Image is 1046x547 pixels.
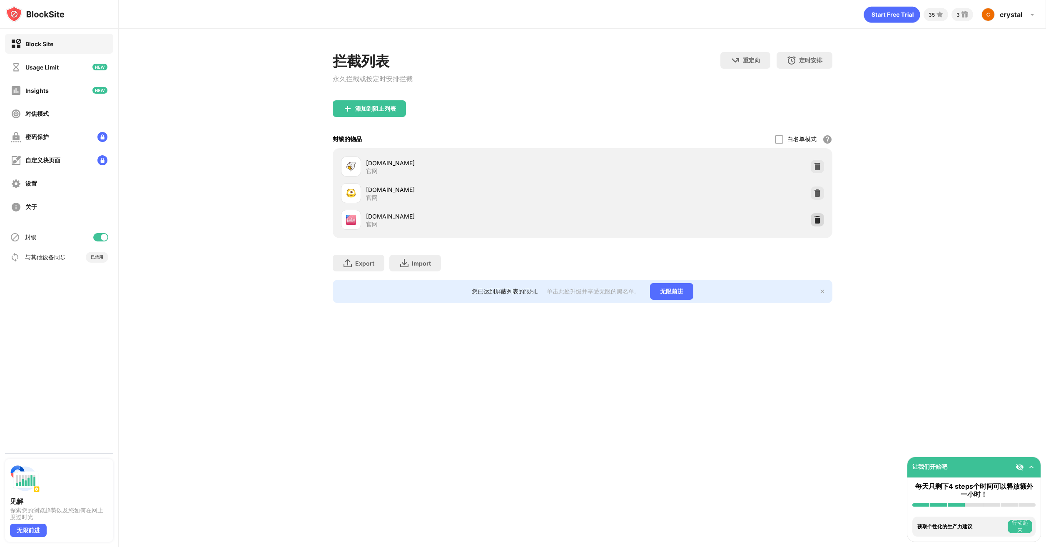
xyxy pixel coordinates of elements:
div: crystal [1000,10,1022,19]
img: push-insights.svg [10,464,40,494]
div: 官网 [366,221,378,228]
div: 拦截列表 [333,52,413,71]
img: points-small.svg [935,10,945,20]
img: sync-icon.svg [10,252,20,262]
img: customize-block-page-off.svg [11,155,21,166]
div: 无限前进 [10,524,47,537]
img: about-off.svg [11,202,21,212]
img: reward-small.svg [960,10,970,20]
div: 密码保护 [25,133,49,141]
div: [DOMAIN_NAME] [366,185,583,194]
div: [DOMAIN_NAME] [366,159,583,167]
div: 每天只剩下4 steps个时间可以释放额外一小时！ [912,482,1036,498]
div: 见解 [10,497,108,505]
div: 单击此处升级并享受无限的黑名单。 [547,288,640,296]
div: 重定向 [743,57,760,65]
div: Import [412,260,431,267]
div: 官网 [366,167,378,175]
img: favicons [346,162,356,172]
img: eye-not-visible.svg [1016,463,1024,471]
div: 定时安排 [799,57,822,65]
div: 无限前进 [650,283,693,300]
div: Insights [25,87,49,94]
div: 探索您的浏览趋势以及您如何在网上度过时光 [10,507,108,520]
div: Usage Limit [25,64,59,71]
img: blocking-icon.svg [10,232,20,242]
img: logo-blocksite.svg [6,6,65,22]
img: lock-menu.svg [97,132,107,142]
div: 您已达到屏蔽列表的限制。 [472,288,542,296]
img: block-on.svg [11,39,21,49]
div: 让我们开始吧 [912,463,947,471]
img: focus-off.svg [11,109,21,119]
img: time-usage-off.svg [11,62,21,72]
div: 已禁用 [91,254,103,260]
img: insights-off.svg [11,85,21,96]
img: x-button.svg [819,288,826,295]
div: 白名单模式 [787,135,817,143]
div: 设置 [25,180,37,188]
div: 官网 [366,194,378,201]
img: lock-menu.svg [97,155,107,165]
div: 添加到阻止列表 [355,105,396,112]
img: ACg8ocL89UFUfMI4NE409dRARnCGkzTDUbMh8NXA-POEPsyUGGhy_Q=s96-c [981,8,995,21]
button: 行动起来 [1008,520,1032,533]
img: favicons [346,188,356,198]
img: favicons [346,215,356,225]
img: omni-setup-toggle.svg [1027,463,1036,471]
div: [DOMAIN_NAME] [366,212,583,221]
div: 获取个性化的生产力建议 [917,524,1006,530]
div: animation [864,6,920,23]
div: Export [355,260,374,267]
img: password-protection-off.svg [11,132,21,142]
img: new-icon.svg [92,87,107,94]
div: Block Site [25,40,53,47]
div: 35 [929,12,935,18]
img: new-icon.svg [92,64,107,70]
div: 封锁的物品 [333,135,362,143]
div: 对焦模式 [25,110,49,118]
div: 自定义块页面 [25,157,60,164]
img: settings-off.svg [11,179,21,189]
div: 永久拦截或按定时安排拦截 [333,75,413,84]
div: 封锁 [25,234,37,241]
div: 关于 [25,203,37,211]
div: 与其他设备同步 [25,254,66,261]
div: 3 [956,12,960,18]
